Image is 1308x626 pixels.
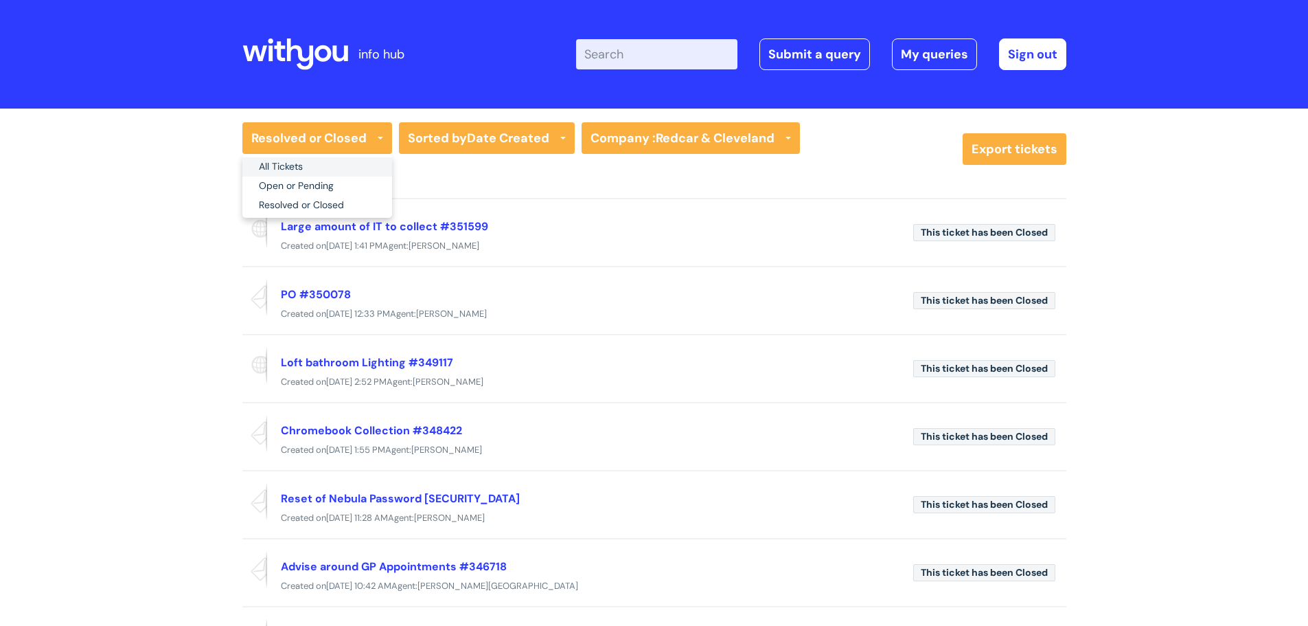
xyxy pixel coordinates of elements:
span: [DATE] 1:55 PM [326,444,385,456]
span: [DATE] 12:33 PM [326,308,390,320]
div: Created on Agent: [242,238,1066,255]
b: Date Created [467,130,549,146]
a: Resolved or Closed [242,196,392,215]
span: [PERSON_NAME] [416,308,487,320]
span: [DATE] 1:41 PM [326,240,382,251]
span: This ticket has been Closed [913,496,1055,513]
a: Chromebook Collection #348422 [281,423,462,438]
span: Reported via email [242,482,267,521]
a: Advise around GP Appointments #346718 [281,559,507,574]
span: This ticket has been Closed [913,292,1055,309]
span: [PERSON_NAME] [413,376,483,388]
span: Reported via email [242,414,267,453]
strong: Redcar & Cleveland [656,130,775,146]
span: This ticket has been Closed [913,224,1055,241]
a: PO #350078 [281,287,351,302]
span: This ticket has been Closed [913,360,1055,377]
div: Created on Agent: [242,306,1066,323]
a: Resolved or Closed [242,122,392,154]
span: [DATE] 10:42 AM [326,580,391,592]
a: Sign out [999,38,1066,70]
a: Company :Redcar & Cleveland [582,122,800,154]
div: Created on Agent: [242,578,1066,595]
a: Export tickets [963,133,1066,165]
a: Open or Pending [242,177,392,196]
p: info hub [358,43,404,65]
span: Reported via portal [242,346,267,385]
span: [PERSON_NAME] [411,444,482,456]
div: Created on Agent: [242,510,1066,527]
span: [DATE] 11:28 AM [326,512,388,524]
div: Created on Agent: [242,442,1066,459]
span: This ticket has been Closed [913,428,1055,445]
span: Reported via email [242,550,267,589]
span: Reported via email [242,278,267,317]
a: Large amount of IT to collect #351599 [281,219,488,234]
span: [PERSON_NAME] [409,240,479,251]
a: Submit a query [759,38,870,70]
a: My queries [892,38,977,70]
a: Reset of Nebula Password [SECURITY_DATA] [281,491,520,506]
a: Loft bathroom Lighting #349117 [281,355,453,370]
div: | - [576,38,1066,70]
a: All Tickets [242,157,392,177]
span: Reported via portal [242,210,267,249]
input: Search [576,39,737,69]
span: [PERSON_NAME][GEOGRAPHIC_DATA] [417,580,578,592]
span: [PERSON_NAME] [414,512,485,524]
a: Sorted byDate Created [399,122,575,154]
span: This ticket has been Closed [913,564,1055,581]
span: [DATE] 2:52 PM [326,376,387,388]
div: Created on Agent: [242,374,1066,391]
